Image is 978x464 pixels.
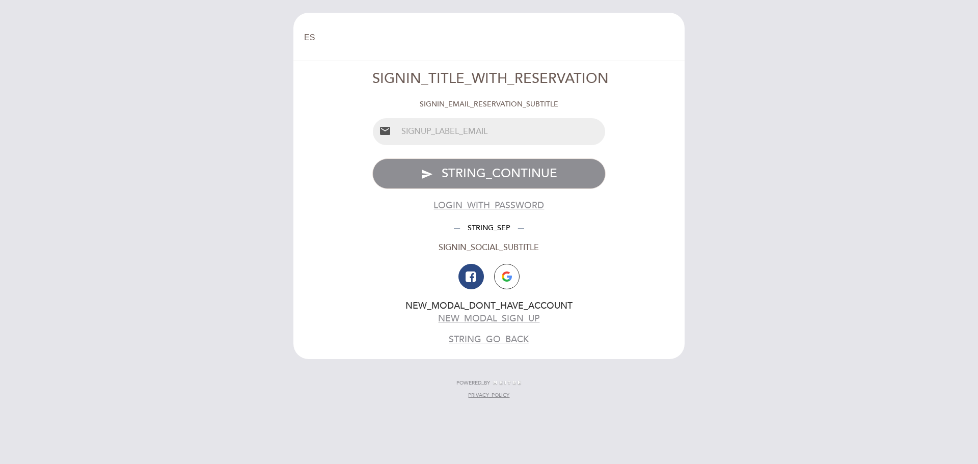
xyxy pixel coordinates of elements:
span: STRING_SEP [460,224,518,232]
div: SIGNIN_EMAIL_RESERVATION_SUBTITLE [372,99,606,110]
a: PRIVACY_POLICY [468,392,509,399]
div: SIGNIN_SOCIAL_SUBTITLE [372,242,606,254]
img: MEITRE [493,380,522,386]
a: POWERED_BY [456,379,522,387]
i: email [379,125,391,137]
input: SIGNUP_LABEL_EMAIL [397,118,606,145]
img: icon-google.png [502,271,512,282]
button: LOGIN_WITH_PASSWORD [433,199,544,212]
button: NEW_MODAL_SIGN_UP [438,312,539,325]
i: send [421,168,433,180]
div: SIGNIN_TITLE_WITH_RESERVATION [372,69,606,89]
span: STRING_CONTINUE [442,166,557,181]
span: NEW_MODAL_DONT_HAVE_ACCOUNT [405,301,573,311]
button: STRING_GO_BACK [449,333,529,346]
span: POWERED_BY [456,379,490,387]
button: send STRING_CONTINUE [372,158,606,189]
